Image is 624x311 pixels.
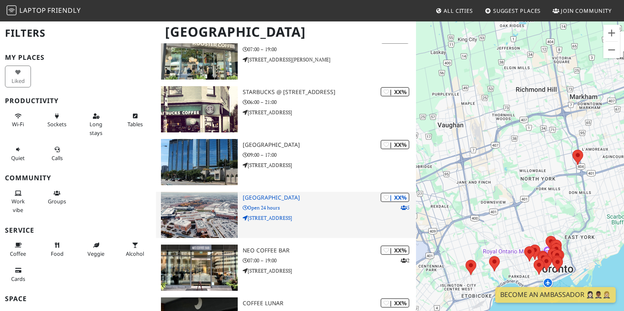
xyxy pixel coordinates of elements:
[5,186,31,217] button: Work vibe
[243,108,416,116] p: [STREET_ADDRESS]
[90,120,102,136] span: Long stays
[7,4,81,18] a: LaptopFriendly LaptopFriendly
[47,6,80,15] span: Friendly
[161,192,238,238] img: Markham Stouffville Hospital
[87,250,104,257] span: Veggie
[561,7,612,14] span: Join Community
[161,245,238,291] img: NEO COFFEE BAR
[83,238,109,260] button: Veggie
[243,89,416,96] h3: Starbucks @ [STREET_ADDRESS]
[52,154,63,162] span: Video/audio calls
[161,33,238,80] img: Rooster Coffee House
[12,120,24,128] span: Stable Wi-Fi
[444,7,473,14] span: All Cities
[5,226,151,234] h3: Service
[44,143,70,165] button: Calls
[122,109,148,131] button: Tables
[156,245,416,291] a: NEO COFFEE BAR | XX% 2 NEO COFFEE BAR 07:00 – 19:00 [STREET_ADDRESS]
[156,192,416,238] a: Markham Stouffville Hospital | XX% 5 [GEOGRAPHIC_DATA] Open 24 hours [STREET_ADDRESS]
[381,245,409,255] div: | XX%
[156,139,416,185] a: Bloor Islington Place | XX% [GEOGRAPHIC_DATA] 09:00 – 17:00 [STREET_ADDRESS]
[381,298,409,308] div: | XX%
[243,141,416,148] h3: [GEOGRAPHIC_DATA]
[156,86,416,132] a: Starbucks @ 4 King St W | XX% Starbucks @ [STREET_ADDRESS] 06:00 – 21:00 [STREET_ADDRESS]
[122,238,148,260] button: Alcohol
[401,257,409,264] p: 2
[243,98,416,106] p: 06:00 – 21:00
[243,257,416,264] p: 07:00 – 19:00
[243,300,416,307] h3: Coffee Lunar
[161,86,238,132] img: Starbucks @ 4 King St W
[51,250,64,257] span: Food
[158,21,414,43] h1: [GEOGRAPHIC_DATA]
[5,54,151,61] h3: My Places
[243,194,416,201] h3: [GEOGRAPHIC_DATA]
[5,264,31,285] button: Cards
[381,193,409,202] div: | XX%
[493,7,541,14] span: Suggest Places
[156,33,416,80] a: Rooster Coffee House | XX% Rooster Coffee House 07:00 – 19:00 [STREET_ADDRESS][PERSON_NAME]
[47,120,66,128] span: Power sockets
[381,140,409,149] div: | XX%
[603,25,620,41] button: Zoom in
[381,87,409,97] div: | XX%
[128,120,143,128] span: Work-friendly tables
[44,109,70,131] button: Sockets
[19,6,46,15] span: Laptop
[126,250,144,257] span: Alcohol
[243,151,416,159] p: 09:00 – 17:00
[243,247,416,254] h3: NEO COFFEE BAR
[44,186,70,208] button: Groups
[11,275,25,283] span: Credit cards
[5,238,31,260] button: Coffee
[48,198,66,205] span: Group tables
[432,3,476,18] a: All Cities
[495,287,616,303] a: Become an Ambassador 🤵🏻‍♀️🤵🏾‍♂️🤵🏼‍♀️
[243,204,416,212] p: Open 24 hours
[401,204,409,212] p: 5
[603,42,620,58] button: Zoom out
[482,3,544,18] a: Suggest Places
[44,238,70,260] button: Food
[11,154,25,162] span: Quiet
[5,295,151,303] h3: Space
[549,3,615,18] a: Join Community
[243,161,416,169] p: [STREET_ADDRESS]
[10,250,26,257] span: Coffee
[243,267,416,275] p: [STREET_ADDRESS]
[5,174,151,182] h3: Community
[5,143,31,165] button: Quiet
[12,198,25,213] span: People working
[243,56,416,64] p: [STREET_ADDRESS][PERSON_NAME]
[5,21,151,46] h2: Filters
[7,5,17,15] img: LaptopFriendly
[5,97,151,105] h3: Productivity
[243,214,416,222] p: [STREET_ADDRESS]
[161,139,238,185] img: Bloor Islington Place
[5,109,31,131] button: Wi-Fi
[83,109,109,139] button: Long stays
